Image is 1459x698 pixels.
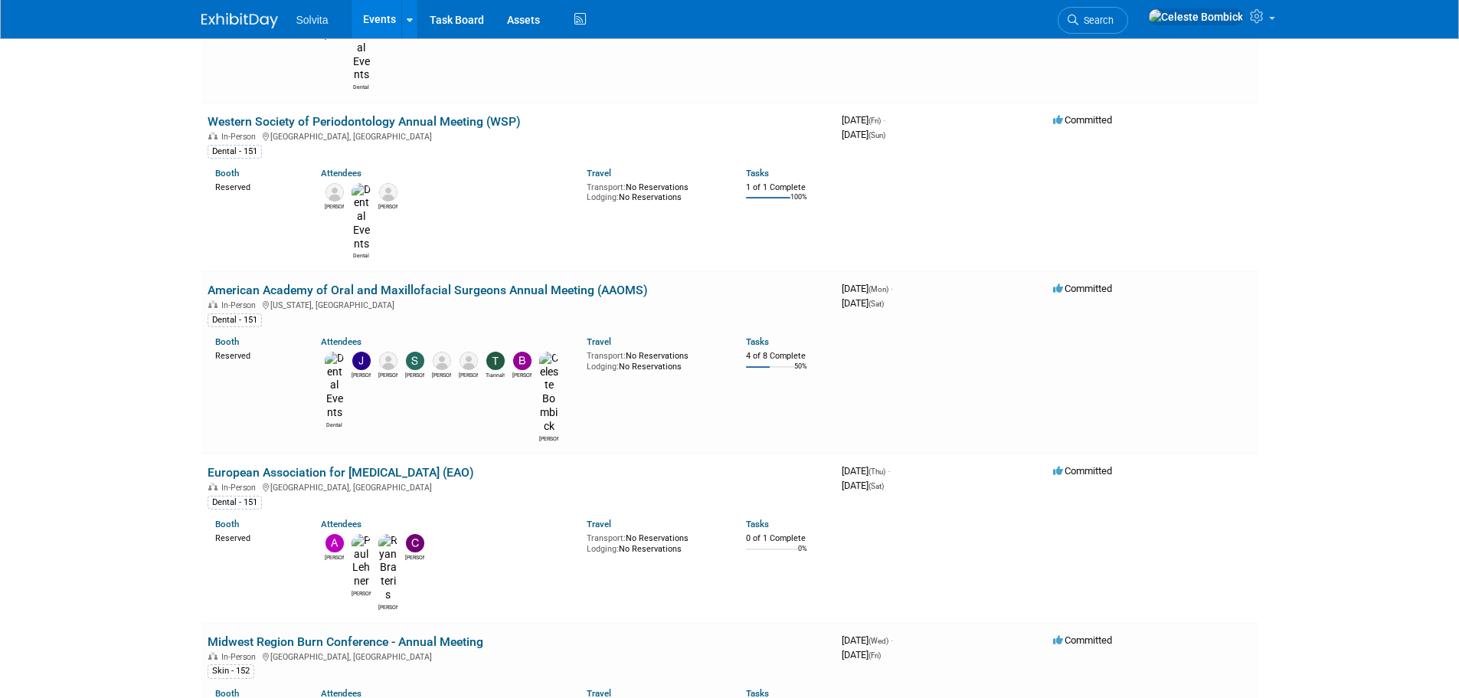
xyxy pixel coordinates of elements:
img: In-Person Event [208,132,218,139]
span: [DATE] [842,297,884,309]
img: Larry Deutsch [325,183,344,202]
span: (Fri) [869,651,881,660]
a: Travel [587,519,611,529]
img: Andrew Keelor [325,534,344,552]
a: Tasks [746,336,769,347]
span: Lodging: [587,192,619,202]
span: [DATE] [842,129,885,140]
span: (Thu) [869,467,885,476]
div: Dental - 151 [208,145,262,159]
div: Carlos Murguia [405,552,424,562]
span: Committed [1053,283,1112,294]
div: Andrew Keelor [325,552,344,562]
span: [DATE] [842,634,893,646]
div: Reserved [215,348,299,362]
span: [DATE] [842,649,881,660]
img: Celeste Bombick [1148,8,1244,25]
div: 4 of 8 Complete [746,351,829,362]
span: Transport: [587,533,626,543]
td: 100% [790,193,807,214]
span: Transport: [587,182,626,192]
div: Celeste Bombick [539,434,558,443]
span: Search [1078,15,1114,26]
div: Reserved [215,530,299,544]
img: Dental Events [325,352,344,420]
div: Ron Mercier [378,370,397,379]
a: Travel [587,336,611,347]
a: Tasks [746,168,769,179]
span: Committed [1053,465,1112,477]
span: (Wed) [869,637,888,645]
a: Booth [215,336,239,347]
a: Search [1058,7,1128,34]
span: (Fri) [869,116,881,125]
div: Dental Events [352,251,371,260]
div: No Reservations No Reservations [587,348,723,372]
a: Attendees [321,336,361,347]
img: Dental Events [352,14,371,82]
div: Scott Campbell [405,370,424,379]
span: - [891,634,893,646]
div: Brandon Woods [512,370,532,379]
img: In-Person Event [208,300,218,308]
span: [DATE] [842,283,893,294]
span: In-Person [221,132,260,142]
span: Lodging: [587,362,619,372]
img: Lisa Stratton [379,183,397,202]
img: Scott Campbell [406,352,424,370]
span: (Sat) [869,300,884,308]
img: Wendy Dorsey [460,352,478,370]
span: (Sat) [869,482,884,490]
div: Tiannah Halcomb [486,370,505,379]
div: [US_STATE], [GEOGRAPHIC_DATA] [208,298,829,310]
span: In-Person [221,483,260,493]
img: Ron Mercier [379,352,397,370]
img: Tiannah Halcomb [486,352,505,370]
div: Dental - 151 [208,313,262,327]
div: Larry Deutsch [325,202,344,211]
img: ExhibitDay [201,13,278,28]
img: In-Person Event [208,652,218,660]
div: Jeremy Northcutt [352,370,371,379]
div: 0 of 1 Complete [746,533,829,544]
img: Dental Events [352,183,371,251]
div: Dental Events [352,82,371,91]
span: (Mon) [869,285,888,293]
div: Lisa Stratton [378,202,397,211]
div: [GEOGRAPHIC_DATA], [GEOGRAPHIC_DATA] [208,650,829,662]
a: Booth [215,168,239,179]
span: - [891,283,893,294]
span: [DATE] [842,480,884,491]
a: Western Society of Periodontology Annual Meeting (WSP) [208,114,521,129]
span: Lodging: [587,544,619,554]
span: Committed [1053,634,1112,646]
div: Ryan Brateris [378,602,397,611]
span: [DATE] [842,465,890,477]
a: Tasks [746,519,769,529]
a: American Academy of Oral and Maxillofacial Surgeons Annual Meeting (AAOMS) [208,283,648,297]
div: Skin - 152 [208,664,254,678]
span: In-Person [221,652,260,662]
div: Matt Mercier [432,370,451,379]
div: [GEOGRAPHIC_DATA], [GEOGRAPHIC_DATA] [208,480,829,493]
td: 0% [798,545,807,565]
img: Matt Mercier [433,352,451,370]
img: In-Person Event [208,483,218,490]
span: Solvita [296,14,329,26]
span: - [888,465,890,477]
td: 50% [794,362,807,383]
div: 1 of 1 Complete [746,182,829,193]
img: Paul Lehner [352,534,371,588]
img: Celeste Bombick [539,352,558,434]
img: Brandon Woods [513,352,532,370]
span: - [883,114,885,126]
a: Booth [215,519,239,529]
span: Committed [1053,114,1112,126]
a: Midwest Region Burn Conference - Annual Meeting [208,634,483,649]
span: Transport: [587,351,626,361]
div: No Reservations No Reservations [587,179,723,203]
div: Wendy Dorsey [459,370,478,379]
img: Jeremy Northcutt [352,352,371,370]
div: No Reservations No Reservations [587,530,723,554]
img: Ryan Brateris [378,534,397,602]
